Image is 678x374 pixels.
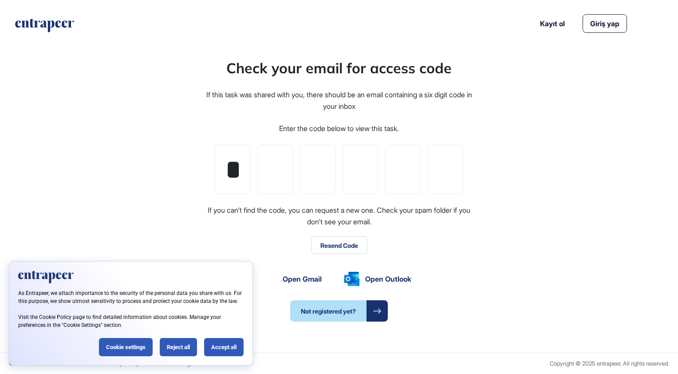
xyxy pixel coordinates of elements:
[365,274,411,284] span: Open Outlook
[267,274,322,284] a: Open Gmail
[279,123,399,135] div: Enter the code below to view this task.
[583,14,627,33] a: Giriş yap
[205,89,473,112] div: If this task was shared with you, there should be an email containing a six digit code in your inbox
[311,236,367,254] button: Resend Code
[226,57,452,79] div: Check your email for access code
[14,19,75,36] a: entrapeer-logo
[290,300,388,322] a: Not registered yet?
[283,274,322,284] span: Open Gmail
[344,272,411,286] a: Open Outlook
[540,18,565,29] a: Kayıt ol
[9,360,89,367] a: Commercial Terms & Conditions
[154,360,193,367] span: Cookie Settings
[205,205,473,227] div: If you can't find the code, you can request a new one. Check your spam folder if you don't see yo...
[290,300,367,322] span: Not registered yet?
[550,360,669,367] div: Copyright © 2025 entrapeer, All rights reserved.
